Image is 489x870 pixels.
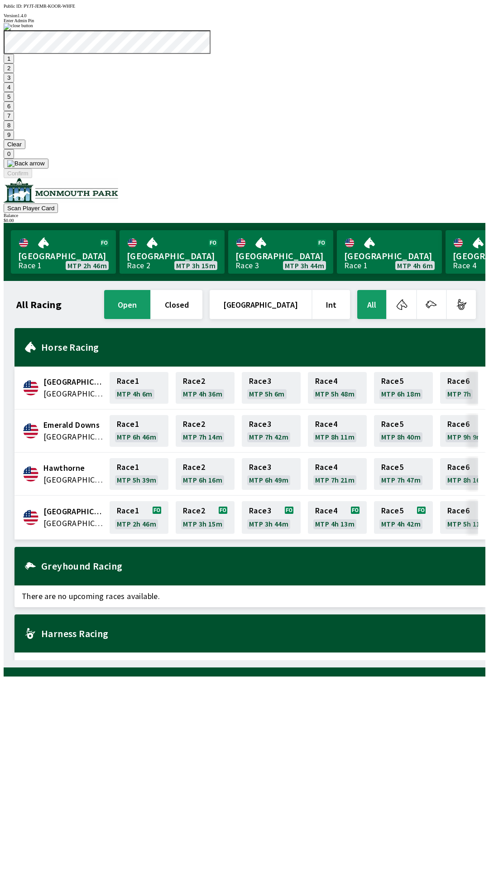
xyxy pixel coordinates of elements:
[117,377,139,385] span: Race 1
[4,149,14,159] button: 0
[41,343,478,351] h2: Horse Racing
[183,507,205,514] span: Race 2
[242,458,301,490] a: Race3MTP 6h 49m
[4,130,14,140] button: 9
[374,458,433,490] a: Race5MTP 7h 47m
[315,520,355,527] span: MTP 4h 13m
[151,290,202,319] button: closed
[176,262,216,269] span: MTP 3h 15m
[183,377,205,385] span: Race 2
[312,290,350,319] button: Int
[447,507,470,514] span: Race 6
[4,54,14,63] button: 1
[7,160,45,167] img: Back arrow
[117,476,156,483] span: MTP 5h 39m
[4,178,118,203] img: venue logo
[381,420,403,428] span: Race 5
[381,390,421,397] span: MTP 6h 18m
[210,290,312,319] button: [GEOGRAPHIC_DATA]
[249,507,271,514] span: Race 3
[18,250,109,262] span: [GEOGRAPHIC_DATA]
[249,464,271,471] span: Race 3
[4,111,14,121] button: 7
[235,262,259,269] div: Race 3
[308,458,367,490] a: Race4MTP 7h 21m
[117,390,153,397] span: MTP 4h 6m
[117,507,139,514] span: Race 1
[4,213,485,218] div: Balance
[249,377,271,385] span: Race 3
[43,419,104,431] span: Emerald Downs
[43,506,104,517] span: Monmouth Park
[315,464,337,471] span: Race 4
[183,433,222,440] span: MTP 7h 14m
[176,415,235,447] a: Race2MTP 7h 14m
[4,92,14,101] button: 5
[176,501,235,534] a: Race2MTP 3h 15m
[315,476,355,483] span: MTP 7h 21m
[242,372,301,404] a: Race3MTP 5h 6m
[381,433,421,440] span: MTP 8h 40m
[374,415,433,447] a: Race5MTP 8h 40m
[337,230,442,274] a: [GEOGRAPHIC_DATA]Race 1MTP 4h 6m
[4,4,485,9] div: Public ID:
[308,501,367,534] a: Race4MTP 4h 13m
[315,377,337,385] span: Race 4
[249,520,288,527] span: MTP 3h 44m
[285,262,324,269] span: MTP 3h 44m
[176,372,235,404] a: Race2MTP 4h 36m
[315,420,337,428] span: Race 4
[308,372,367,404] a: Race4MTP 5h 48m
[43,431,104,443] span: United States
[18,262,42,269] div: Race 1
[16,301,62,308] h1: All Racing
[67,262,107,269] span: MTP 2h 46m
[374,501,433,534] a: Race5MTP 4h 42m
[381,476,421,483] span: MTP 7h 47m
[447,476,487,483] span: MTP 8h 16m
[4,203,58,213] button: Scan Player Card
[41,630,478,637] h2: Harness Racing
[43,388,104,400] span: United States
[43,474,104,486] span: United States
[381,377,403,385] span: Race 5
[249,433,288,440] span: MTP 7h 42m
[374,372,433,404] a: Race5MTP 6h 18m
[43,517,104,529] span: United States
[120,230,225,274] a: [GEOGRAPHIC_DATA]Race 2MTP 3h 15m
[110,501,168,534] a: Race1MTP 2h 46m
[41,562,478,570] h2: Greyhound Racing
[183,476,222,483] span: MTP 6h 16m
[43,376,104,388] span: Canterbury Park
[315,507,337,514] span: Race 4
[24,4,75,9] span: PYJT-JEMR-KOOR-WHFE
[381,464,403,471] span: Race 5
[11,230,116,274] a: [GEOGRAPHIC_DATA]Race 1MTP 2h 46m
[315,390,355,397] span: MTP 5h 48m
[4,63,14,73] button: 2
[447,377,470,385] span: Race 6
[110,415,168,447] a: Race1MTP 6h 46m
[4,73,14,82] button: 3
[4,140,25,149] button: Clear
[183,520,222,527] span: MTP 3h 15m
[43,462,104,474] span: Hawthorne
[453,262,476,269] div: Race 4
[4,101,14,111] button: 6
[117,520,156,527] span: MTP 2h 46m
[447,420,470,428] span: Race 6
[242,415,301,447] a: Race3MTP 7h 42m
[228,230,333,274] a: [GEOGRAPHIC_DATA]Race 3MTP 3h 44m
[447,390,471,397] span: MTP 7h
[4,169,32,178] button: Confirm
[235,250,326,262] span: [GEOGRAPHIC_DATA]
[242,501,301,534] a: Race3MTP 3h 44m
[14,585,485,607] span: There are no upcoming races available.
[381,520,421,527] span: MTP 4h 42m
[117,433,156,440] span: MTP 6h 46m
[447,520,487,527] span: MTP 5h 11m
[183,390,222,397] span: MTP 4h 36m
[183,420,205,428] span: Race 2
[4,121,14,130] button: 8
[117,420,139,428] span: Race 1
